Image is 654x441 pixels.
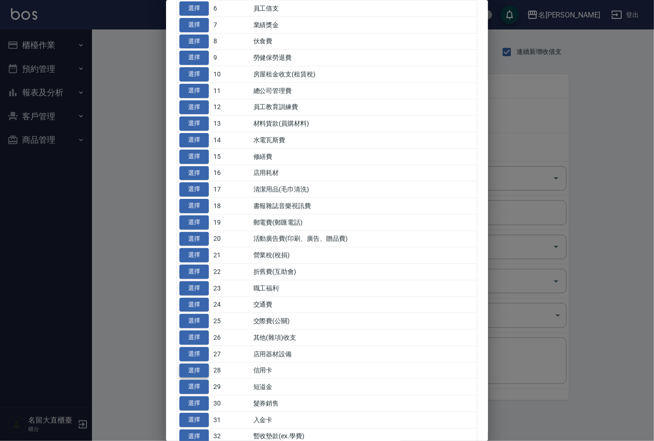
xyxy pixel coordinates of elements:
[251,132,477,149] td: 水電瓦斯費
[211,132,251,149] td: 14
[211,17,251,33] td: 7
[211,231,251,247] td: 20
[251,412,477,428] td: 入金卡
[251,116,477,132] td: 材料貨款(員購材料)
[211,379,251,395] td: 29
[179,67,209,81] button: 選擇
[251,148,477,165] td: 修繕費
[251,247,477,264] td: 營業稅(稅捐)
[179,133,209,147] button: 選擇
[179,265,209,279] button: 選擇
[251,82,477,99] td: 總公司管理費
[211,296,251,313] td: 24
[251,362,477,379] td: 信用卡
[179,51,209,65] button: 選擇
[251,214,477,231] td: 郵電費(郵匯電話)
[251,66,477,83] td: 房屋租金收支(租賃稅)
[211,198,251,215] td: 18
[211,33,251,50] td: 8
[179,84,209,98] button: 選擇
[211,264,251,280] td: 22
[179,100,209,115] button: 選擇
[179,281,209,296] button: 選擇
[179,347,209,361] button: 選擇
[179,215,209,230] button: 選擇
[251,0,477,17] td: 員工借支
[179,298,209,312] button: 選擇
[179,182,209,197] button: 選擇
[211,247,251,264] td: 21
[251,33,477,50] td: 伙食費
[179,248,209,262] button: 選擇
[211,346,251,362] td: 27
[179,380,209,394] button: 選擇
[211,412,251,428] td: 31
[211,214,251,231] td: 19
[251,296,477,313] td: 交通費
[179,199,209,213] button: 選擇
[251,181,477,198] td: 清潔用品(毛巾清洗)
[211,0,251,17] td: 6
[211,99,251,116] td: 12
[211,313,251,330] td: 25
[211,82,251,99] td: 11
[179,413,209,427] button: 選擇
[251,395,477,412] td: 髮券銷售
[179,1,209,16] button: 選擇
[179,396,209,411] button: 選擇
[211,148,251,165] td: 15
[179,331,209,345] button: 選擇
[251,99,477,116] td: 員工教育訓練費
[179,166,209,180] button: 選擇
[211,395,251,412] td: 30
[179,116,209,131] button: 選擇
[251,330,477,346] td: 其他(雜項)收支
[211,362,251,379] td: 28
[179,150,209,164] button: 選擇
[179,364,209,378] button: 選擇
[211,165,251,181] td: 16
[251,50,477,66] td: 勞健保勞退費
[179,314,209,328] button: 選擇
[251,379,477,395] td: 短溢金
[179,232,209,246] button: 選擇
[251,17,477,33] td: 業績獎金
[179,18,209,32] button: 選擇
[211,50,251,66] td: 9
[211,66,251,83] td: 10
[251,280,477,296] td: 職工福利
[211,181,251,198] td: 17
[211,116,251,132] td: 13
[251,264,477,280] td: 折舊費(互助會)
[251,313,477,330] td: 交際費(公關)
[251,165,477,181] td: 店用耗材
[251,198,477,215] td: 書報雜誌音樂視訊費
[211,330,251,346] td: 26
[179,35,209,49] button: 選擇
[251,231,477,247] td: 活動廣告費(印刷、廣告、贈品費)
[251,346,477,362] td: 店用器材設備
[211,280,251,296] td: 23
